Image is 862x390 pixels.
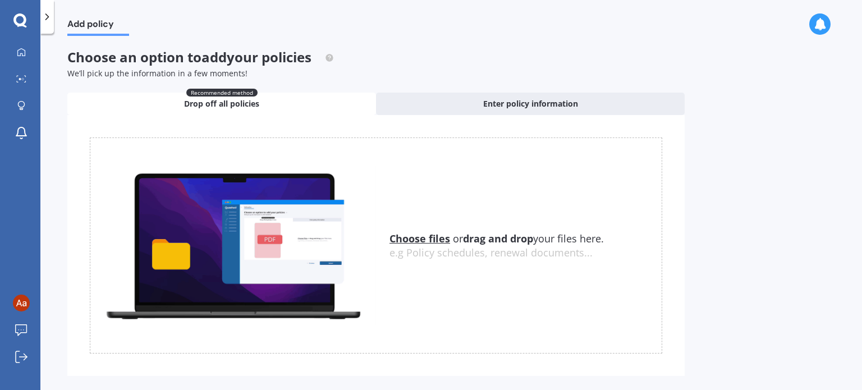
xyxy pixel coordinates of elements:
[187,48,311,66] span: to add your policies
[186,89,258,97] span: Recommended method
[483,98,578,109] span: Enter policy information
[389,247,662,259] div: e.g Policy schedules, renewal documents...
[184,98,259,109] span: Drop off all policies
[389,232,604,245] span: or your files here.
[67,19,129,34] span: Add policy
[13,295,30,311] img: ACg8ocL1jHhK16eWMPs4uqyHy32Y4KlAzz6C7JYQ0_e7b0rFTvO7YA=s96-c
[463,232,533,245] b: drag and drop
[389,232,450,245] u: Choose files
[90,167,376,324] img: upload.de96410c8ce839c3fdd5.gif
[67,48,334,66] span: Choose an option
[67,68,247,79] span: We’ll pick up the information in a few moments!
